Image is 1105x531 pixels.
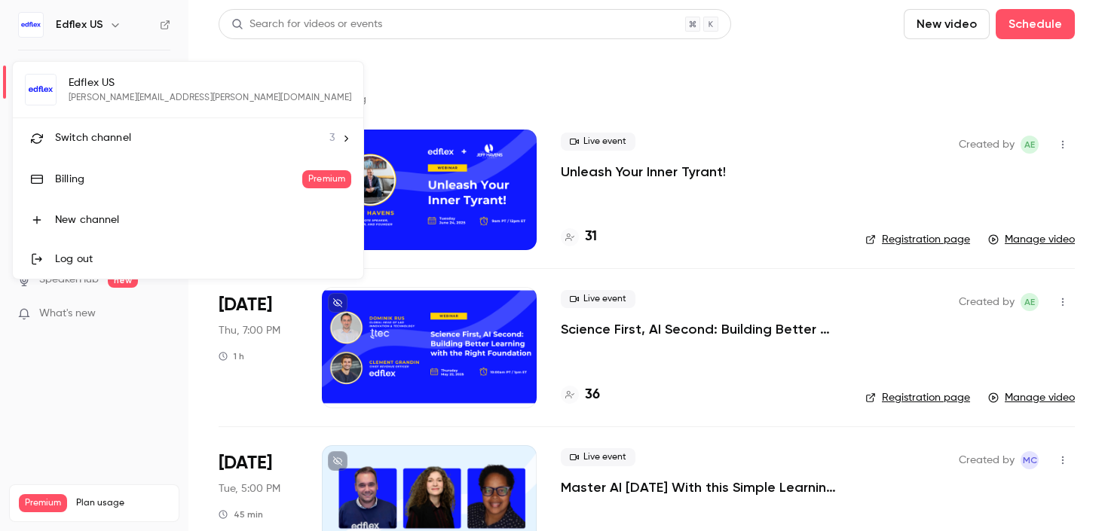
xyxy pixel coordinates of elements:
span: Switch channel [55,130,131,146]
span: 3 [329,130,335,146]
div: Billing [55,172,302,187]
div: Log out [55,252,351,267]
div: New channel [55,212,351,227]
span: Premium [302,170,351,188]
